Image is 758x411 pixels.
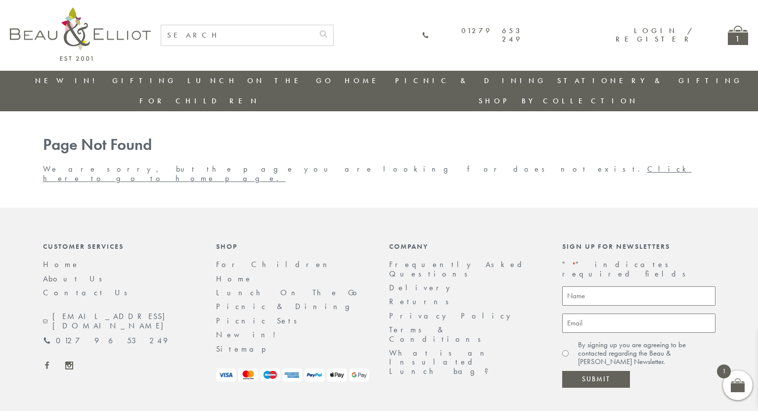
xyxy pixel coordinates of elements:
[161,25,313,46] input: SEARCH
[216,316,304,326] a: Picnic Sets
[43,164,692,183] a: Click here to go to home page.
[562,260,715,278] p: " " indicates required fields
[616,26,693,44] a: Login / Register
[216,259,335,270] a: For Children
[389,311,516,321] a: Privacy Policy
[717,365,731,378] span: 1
[33,136,725,183] div: We are sorry, but the page you are looking for does not exist.
[216,242,369,250] div: Shop
[578,341,715,366] label: By signing up you are agreeing to be contacted regarding the Beau & [PERSON_NAME] Newsletter.
[187,76,334,86] a: Lunch On The Go
[10,7,151,61] img: logo
[422,27,523,44] a: 01279 653 249
[728,26,748,45] a: 1
[216,329,283,340] a: New in!
[112,76,177,86] a: Gifting
[389,348,496,376] a: What is an Insulated Lunch bag?
[389,296,455,307] a: Returns
[139,96,260,106] a: For Children
[557,76,743,86] a: Stationery & Gifting
[43,287,134,298] a: Contact Us
[389,242,542,250] div: Company
[43,242,196,250] div: Customer Services
[216,368,369,382] img: payment-logos.png
[345,76,384,86] a: Home
[389,282,455,293] a: Delivery
[562,314,715,333] input: Email
[395,76,546,86] a: Picnic & Dining
[43,336,168,345] a: 01279 653 249
[389,324,488,344] a: Terms & Conditions
[216,301,359,312] a: Picnic & Dining
[216,287,363,298] a: Lunch On The Go
[35,76,101,86] a: New in!
[216,274,253,284] a: Home
[43,136,715,154] h1: Page Not Found
[43,312,196,330] a: [EMAIL_ADDRESS][DOMAIN_NAME]
[43,274,109,284] a: About Us
[389,259,528,278] a: Frequently Asked Questions
[562,286,715,306] input: Name
[479,96,638,106] a: Shop by collection
[562,242,715,250] div: Sign up for newsletters
[43,259,80,270] a: Home
[216,344,279,354] a: Sitemap
[562,371,630,388] input: Submit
